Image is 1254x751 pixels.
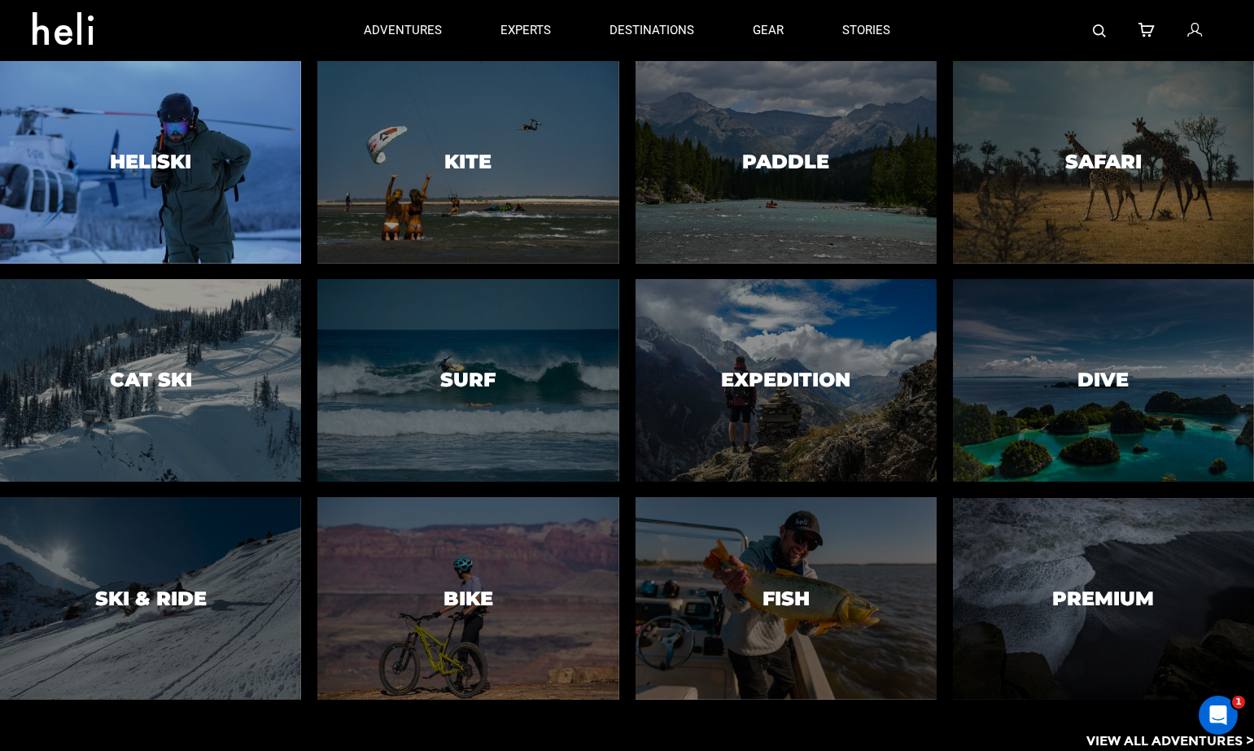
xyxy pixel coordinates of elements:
a: PremiumPremium image [953,498,1254,700]
h3: Dive [1077,369,1129,391]
p: experts [500,22,551,39]
span: 1 [1232,696,1245,709]
h3: Fish [762,588,810,609]
img: search-bar-icon.svg [1093,24,1106,37]
h3: Expedition [721,369,850,391]
h3: Kite [444,151,492,172]
h3: Heliski [110,151,191,172]
p: destinations [610,22,694,39]
h3: Paddle [742,151,829,172]
h3: Safari [1065,151,1142,172]
p: adventures [364,22,442,39]
p: View All Adventures > [1086,732,1254,751]
h3: Premium [1052,588,1154,609]
h3: Surf [440,369,496,391]
iframe: Intercom live chat [1199,696,1238,735]
h3: Ski & Ride [95,588,207,609]
h3: Bike [443,588,493,609]
h3: Cat Ski [110,369,192,391]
